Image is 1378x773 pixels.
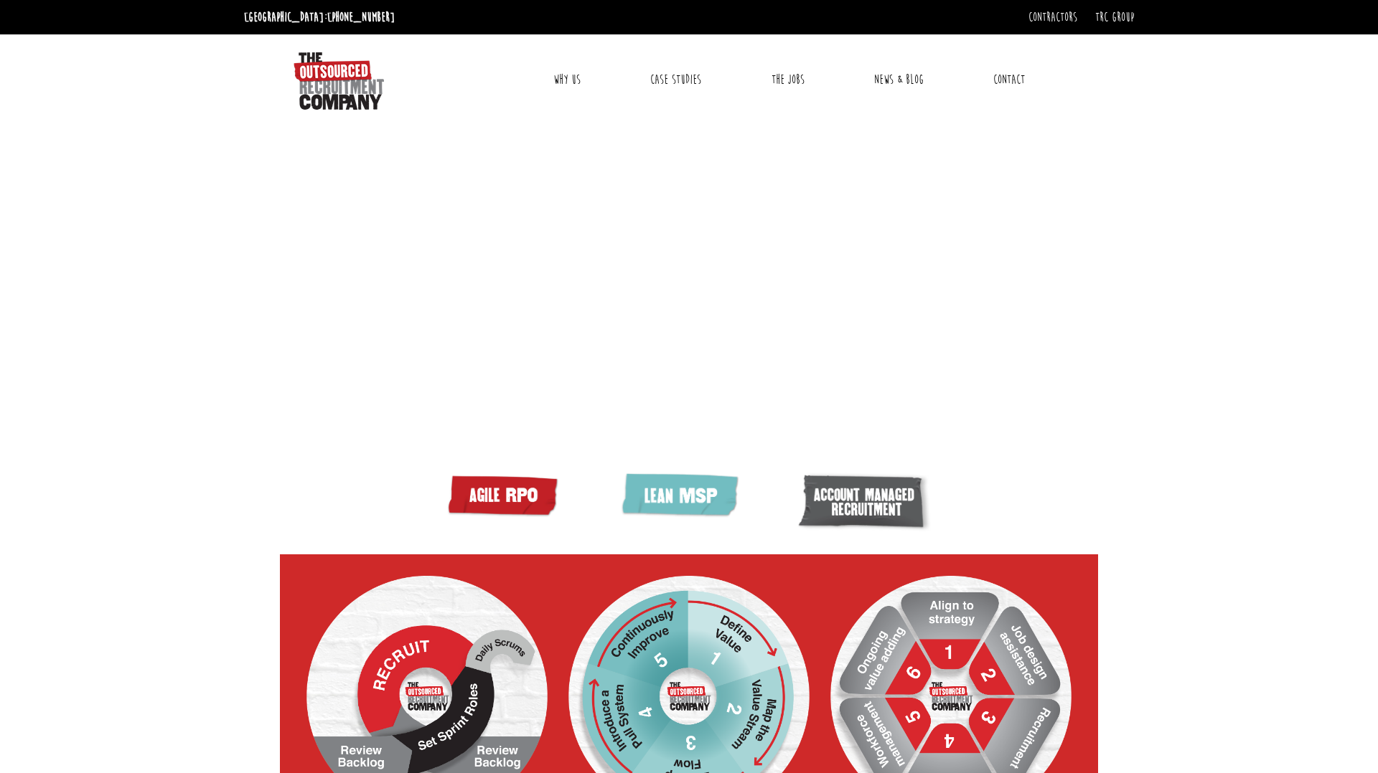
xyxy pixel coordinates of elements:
img: lean MSP [617,472,746,521]
a: [PHONE_NUMBER] [327,9,395,25]
a: Case Studies [639,62,712,98]
a: News & Blog [863,62,934,98]
a: Contractors [1028,9,1077,25]
a: TRC Group [1095,9,1134,25]
a: Why Us [543,62,591,98]
a: Contact [983,62,1036,98]
img: Agile RPO [444,472,566,519]
a: The Jobs [761,62,815,98]
img: Account managed recruitment [797,472,934,534]
img: The Outsourced Recruitment Company [294,52,384,110]
li: [GEOGRAPHIC_DATA]: [240,6,398,29]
